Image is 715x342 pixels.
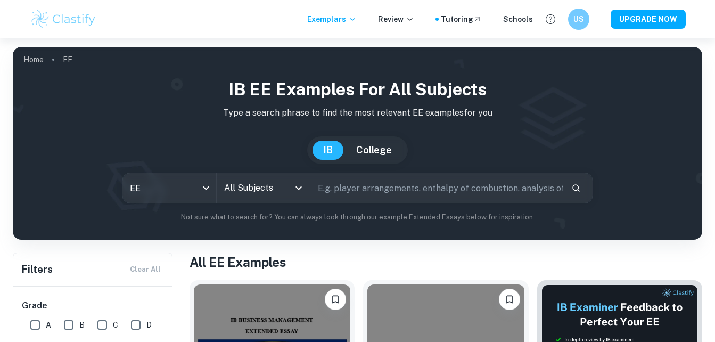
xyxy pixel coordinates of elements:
[572,13,585,25] h6: US
[122,173,216,203] div: EE
[378,13,414,25] p: Review
[503,13,533,25] a: Schools
[325,289,346,310] button: Bookmark
[611,10,686,29] button: UPGRADE NOW
[568,9,589,30] button: US
[23,52,44,67] a: Home
[13,47,702,240] img: profile cover
[346,141,402,160] button: College
[21,212,694,223] p: Not sure what to search for? You can always look through our example Extended Essays below for in...
[541,10,560,28] button: Help and Feedback
[79,319,85,331] span: B
[146,319,152,331] span: D
[21,77,694,102] h1: IB EE examples for all subjects
[291,181,306,196] button: Open
[499,289,520,310] button: Bookmark
[46,319,51,331] span: A
[22,262,53,277] h6: Filters
[113,319,118,331] span: C
[313,141,343,160] button: IB
[22,299,165,312] h6: Grade
[190,253,702,272] h1: All EE Examples
[310,173,562,203] input: E.g. player arrangements, enthalpy of combustion, analysis of a big city...
[21,107,694,119] p: Type a search phrase to find the most relevant EE examples for you
[30,9,97,30] img: Clastify logo
[63,54,72,66] p: EE
[441,13,482,25] a: Tutoring
[307,13,357,25] p: Exemplars
[567,179,585,197] button: Search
